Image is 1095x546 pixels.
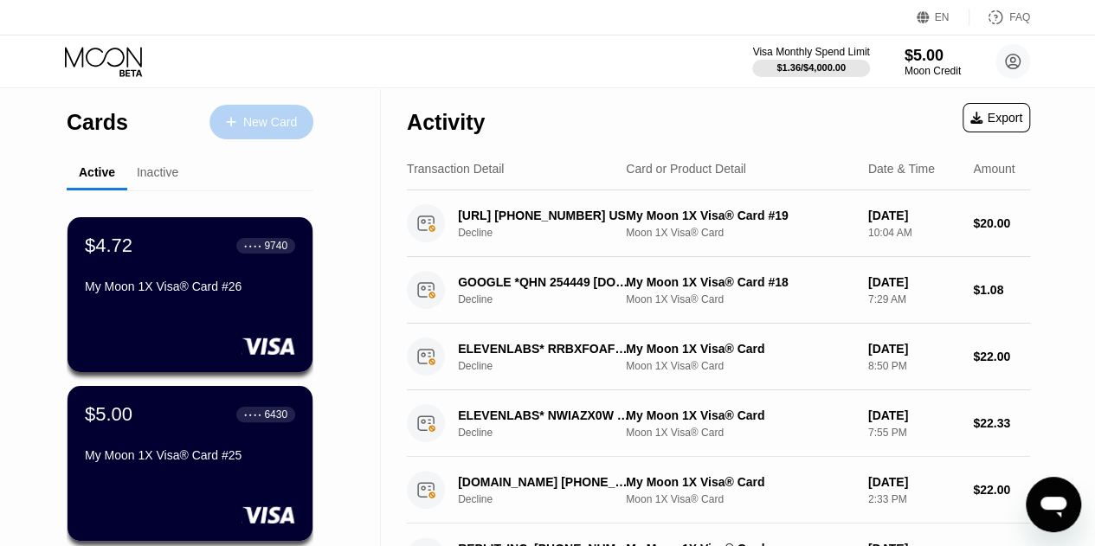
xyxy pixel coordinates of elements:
[905,47,961,65] div: $5.00
[969,9,1030,26] div: FAQ
[85,279,295,293] div: My Moon 1X Visa® Card #26
[244,243,261,248] div: ● ● ● ●
[905,65,961,77] div: Moon Credit
[79,165,115,179] div: Active
[85,403,132,426] div: $5.00
[868,293,959,305] div: 7:29 AM
[243,115,297,130] div: New Card
[868,493,959,505] div: 2:33 PM
[868,408,959,422] div: [DATE]
[458,227,642,239] div: Decline
[458,209,630,222] div: [URL] [PHONE_NUMBER] US
[1026,477,1081,532] iframe: Button to launch messaging window
[868,275,959,289] div: [DATE]
[407,324,1030,390] div: ELEVENLABS* RRBXFOAF [PHONE_NUMBER] USDeclineMy Moon 1X Visa® CardMoon 1X Visa® Card[DATE]8:50 PM...
[626,275,854,289] div: My Moon 1X Visa® Card #18
[137,165,178,179] div: Inactive
[458,275,630,289] div: GOOGLE *QHN 254449 [DOMAIN_NAME][URL][GEOGRAPHIC_DATA]
[917,9,969,26] div: EN
[626,493,854,505] div: Moon 1X Visa® Card
[752,46,869,58] div: Visa Monthly Spend Limit
[458,293,642,305] div: Decline
[626,475,854,489] div: My Moon 1X Visa® Card
[626,408,854,422] div: My Moon 1X Visa® Card
[626,427,854,439] div: Moon 1X Visa® Card
[407,257,1030,324] div: GOOGLE *QHN 254449 [DOMAIN_NAME][URL][GEOGRAPHIC_DATA]DeclineMy Moon 1X Visa® Card #18Moon 1X Vis...
[973,283,1030,297] div: $1.08
[458,427,642,439] div: Decline
[85,234,132,257] div: $4.72
[458,360,642,372] div: Decline
[209,105,313,139] div: New Card
[868,227,959,239] div: 10:04 AM
[458,475,630,489] div: [DOMAIN_NAME] [PHONE_NUMBER] US
[407,110,485,135] div: Activity
[973,416,1030,430] div: $22.33
[407,162,504,176] div: Transaction Detail
[970,111,1022,125] div: Export
[973,216,1030,230] div: $20.00
[868,475,959,489] div: [DATE]
[407,390,1030,457] div: ELEVENLABS* NWIAZX0W [PHONE_NUMBER] USDeclineMy Moon 1X Visa® CardMoon 1X Visa® Card[DATE]7:55 PM...
[935,11,950,23] div: EN
[68,386,312,541] div: $5.00● ● ● ●6430My Moon 1X Visa® Card #25
[1009,11,1030,23] div: FAQ
[973,483,1030,497] div: $22.00
[458,493,642,505] div: Decline
[973,350,1030,363] div: $22.00
[407,457,1030,524] div: [DOMAIN_NAME] [PHONE_NUMBER] USDeclineMy Moon 1X Visa® CardMoon 1X Visa® Card[DATE]2:33 PM$22.00
[868,209,959,222] div: [DATE]
[776,62,846,73] div: $1.36 / $4,000.00
[973,162,1014,176] div: Amount
[626,209,854,222] div: My Moon 1X Visa® Card #19
[868,427,959,439] div: 7:55 PM
[626,360,854,372] div: Moon 1X Visa® Card
[905,47,961,77] div: $5.00Moon Credit
[963,103,1030,132] div: Export
[626,293,854,305] div: Moon 1X Visa® Card
[68,217,312,372] div: $4.72● ● ● ●9740My Moon 1X Visa® Card #26
[458,342,630,356] div: ELEVENLABS* RRBXFOAF [PHONE_NUMBER] US
[67,110,128,135] div: Cards
[868,162,935,176] div: Date & Time
[626,162,746,176] div: Card or Product Detail
[458,408,630,422] div: ELEVENLABS* NWIAZX0W [PHONE_NUMBER] US
[264,408,287,421] div: 6430
[407,190,1030,257] div: [URL] [PHONE_NUMBER] USDeclineMy Moon 1X Visa® Card #19Moon 1X Visa® Card[DATE]10:04 AM$20.00
[244,412,261,417] div: ● ● ● ●
[626,342,854,356] div: My Moon 1X Visa® Card
[868,360,959,372] div: 8:50 PM
[626,227,854,239] div: Moon 1X Visa® Card
[85,448,295,462] div: My Moon 1X Visa® Card #25
[264,240,287,252] div: 9740
[752,46,869,77] div: Visa Monthly Spend Limit$1.36/$4,000.00
[868,342,959,356] div: [DATE]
